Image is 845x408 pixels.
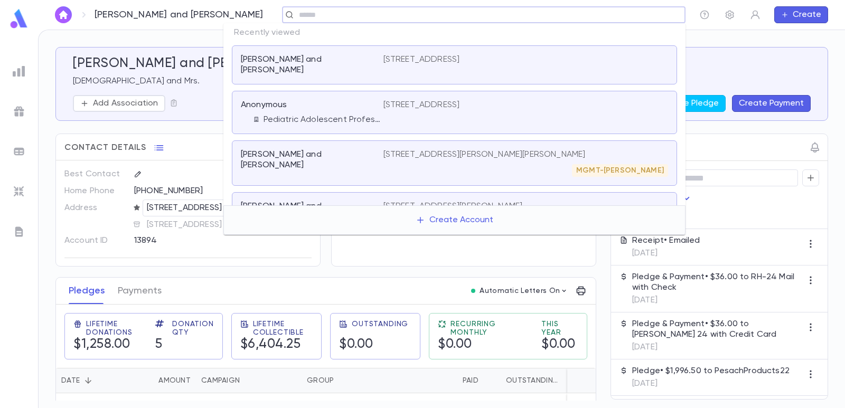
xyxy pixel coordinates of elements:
p: [DATE] [632,248,700,259]
p: Pledge & Payment • $36.00 to [PERSON_NAME] 24 with Credit Card [632,319,802,340]
span: MGMT-[PERSON_NAME] [572,166,668,175]
img: logo [8,8,30,29]
button: Create Account [407,210,502,230]
img: batches_grey.339ca447c9d9533ef1741baa751efc33.svg [13,145,25,158]
span: [STREET_ADDRESS] [143,220,313,230]
span: This Year [541,320,578,337]
div: Date [56,368,127,393]
div: Amount [127,368,196,393]
div: Installments [563,368,626,393]
div: Campaign [201,368,240,393]
h5: $0.00 [339,337,373,353]
div: Outstanding [506,368,558,393]
p: [STREET_ADDRESS][PERSON_NAME] [383,201,523,212]
p: Recently viewed [223,23,686,42]
p: [STREET_ADDRESS] [147,202,222,214]
h5: $0.00 [438,337,472,353]
p: Home Phone [64,183,125,200]
h5: [PERSON_NAME] and [PERSON_NAME] [73,56,312,72]
button: Sort [489,372,506,389]
h5: $6,404.25 [240,337,301,353]
div: Outstanding [484,368,563,393]
p: [STREET_ADDRESS] [383,100,460,110]
h5: 5 [155,337,163,353]
img: letters_grey.7941b92b52307dd3b8a917253454ce1c.svg [13,225,25,238]
button: Create Payment [732,95,811,112]
p: [DEMOGRAPHIC_DATA] and Mrs. [73,76,811,87]
div: Group [307,368,334,393]
p: Pediatric Adolescent Professional Psychology [264,115,383,125]
span: Recurring Monthly [450,320,529,337]
p: Add Association [93,98,158,109]
button: Automatic Letters On [467,283,572,298]
span: Donation Qty [172,320,214,337]
p: [PERSON_NAME] and [PERSON_NAME] [241,201,371,222]
div: [PHONE_NUMBER] [134,183,312,198]
p: Best Contact [64,166,125,183]
div: 13894 [134,232,274,248]
span: Lifetime Collectible [253,320,313,337]
span: Contact Details [64,143,146,153]
button: Sort [142,372,158,389]
div: Group [302,368,381,393]
button: Sort [80,372,97,389]
img: campaigns_grey.99e729a5f7ee94e3726e6486bddda8f1.svg [13,105,25,118]
h5: $0.00 [541,337,576,353]
button: Create Pledge [654,95,726,112]
p: [PERSON_NAME] and [PERSON_NAME] [241,54,371,75]
span: Outstanding [352,320,408,328]
p: [DATE] [632,342,802,353]
img: home_white.a664292cf8c1dea59945f0da9f25487c.svg [57,11,70,19]
button: Pledges [69,278,105,304]
p: Account ID [64,232,125,249]
img: reports_grey.c525e4749d1bce6a11f5fe2a8de1b229.svg [13,65,25,78]
p: Address [64,200,125,216]
div: Campaign [196,368,302,393]
div: Amount [158,368,191,393]
p: [PERSON_NAME] and [PERSON_NAME] [241,149,371,170]
div: Paid [463,368,478,393]
p: Pledge • $1,996.50 to PesachProducts22 [632,366,790,376]
button: Sort [240,372,257,389]
span: Lifetime Donations [86,320,143,337]
div: Paid [381,368,484,393]
p: Automatic Letters On [480,287,560,295]
p: Anonymous [241,100,287,110]
button: Create [774,6,828,23]
button: Add Association [73,95,165,112]
button: Sort [334,372,351,389]
img: imports_grey.530a8a0e642e233f2baf0ef88e8c9fcb.svg [13,185,25,198]
p: [DATE] [632,378,790,389]
p: [PERSON_NAME] and [PERSON_NAME] [95,9,264,21]
button: Sort [446,372,463,389]
div: Date [61,368,80,393]
h5: $1,258.00 [73,337,130,353]
p: [STREET_ADDRESS][PERSON_NAME][PERSON_NAME] [383,149,586,160]
button: Payments [118,278,162,304]
p: Pledge & Payment • $36.00 to RH-24 Mail with Check [632,272,802,293]
p: [DATE] [632,295,802,306]
p: [STREET_ADDRESS] [383,54,460,65]
p: Receipt • Emailed [632,235,700,246]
